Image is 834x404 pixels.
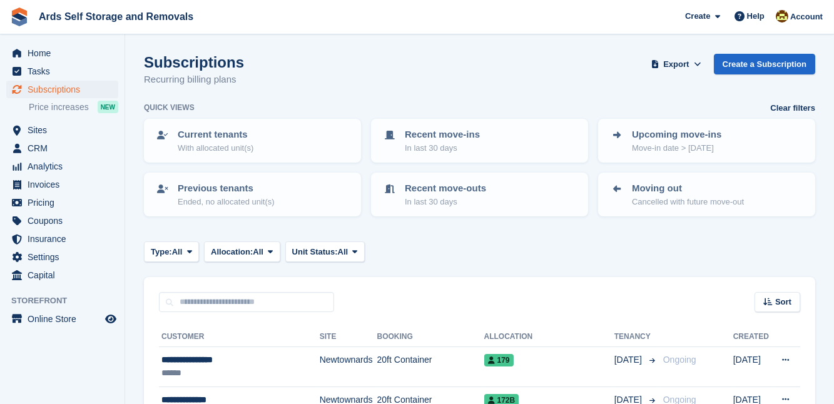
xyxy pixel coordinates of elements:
[776,10,788,23] img: Mark McFerran
[747,10,765,23] span: Help
[178,181,275,196] p: Previous tenants
[484,327,614,347] th: Allocation
[372,174,587,215] a: Recent move-outs In last 30 days
[685,10,710,23] span: Create
[178,196,275,208] p: Ended, no allocated unit(s)
[733,347,772,387] td: [DATE]
[285,241,365,262] button: Unit Status: All
[338,246,348,258] span: All
[614,327,658,347] th: Tenancy
[28,194,103,211] span: Pricing
[377,327,484,347] th: Booking
[144,73,244,87] p: Recurring billing plans
[6,81,118,98] a: menu
[770,102,815,114] a: Clear filters
[178,128,253,142] p: Current tenants
[484,354,514,366] span: 179
[145,120,360,161] a: Current tenants With allocated unit(s)
[6,310,118,328] a: menu
[663,355,696,365] span: Ongoing
[6,194,118,211] a: menu
[28,158,103,175] span: Analytics
[632,196,744,208] p: Cancelled with future move-out
[28,212,103,230] span: Coupons
[159,327,320,347] th: Customer
[632,142,721,154] p: Move-in date > [DATE]
[144,102,195,113] h6: Quick views
[320,327,377,347] th: Site
[28,63,103,80] span: Tasks
[28,81,103,98] span: Subscriptions
[405,142,480,154] p: In last 30 days
[172,246,183,258] span: All
[372,120,587,161] a: Recent move-ins In last 30 days
[6,248,118,266] a: menu
[144,54,244,71] h1: Subscriptions
[775,296,791,308] span: Sort
[663,58,689,71] span: Export
[98,101,118,113] div: NEW
[649,54,704,74] button: Export
[145,174,360,215] a: Previous tenants Ended, no allocated unit(s)
[6,63,118,80] a: menu
[144,241,199,262] button: Type: All
[6,212,118,230] a: menu
[790,11,823,23] span: Account
[204,241,280,262] button: Allocation: All
[10,8,29,26] img: stora-icon-8386f47178a22dfd0bd8f6a31ec36ba5ce8667c1dd55bd0f319d3a0aa187defe.svg
[599,120,814,161] a: Upcoming move-ins Move-in date > [DATE]
[6,266,118,284] a: menu
[28,310,103,328] span: Online Store
[733,327,772,347] th: Created
[29,101,89,113] span: Price increases
[103,311,118,326] a: Preview store
[6,158,118,175] a: menu
[178,142,253,154] p: With allocated unit(s)
[6,176,118,193] a: menu
[377,347,484,387] td: 20ft Container
[320,347,377,387] td: Newtownards
[6,44,118,62] a: menu
[11,295,125,307] span: Storefront
[28,121,103,139] span: Sites
[28,139,103,157] span: CRM
[292,246,338,258] span: Unit Status:
[6,230,118,248] a: menu
[614,353,644,366] span: [DATE]
[405,196,486,208] p: In last 30 days
[151,246,172,258] span: Type:
[28,230,103,248] span: Insurance
[253,246,263,258] span: All
[28,248,103,266] span: Settings
[6,139,118,157] a: menu
[405,128,480,142] p: Recent move-ins
[34,6,198,27] a: Ards Self Storage and Removals
[632,128,721,142] p: Upcoming move-ins
[211,246,253,258] span: Allocation:
[714,54,815,74] a: Create a Subscription
[632,181,744,196] p: Moving out
[28,176,103,193] span: Invoices
[405,181,486,196] p: Recent move-outs
[28,44,103,62] span: Home
[6,121,118,139] a: menu
[28,266,103,284] span: Capital
[599,174,814,215] a: Moving out Cancelled with future move-out
[29,100,118,114] a: Price increases NEW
